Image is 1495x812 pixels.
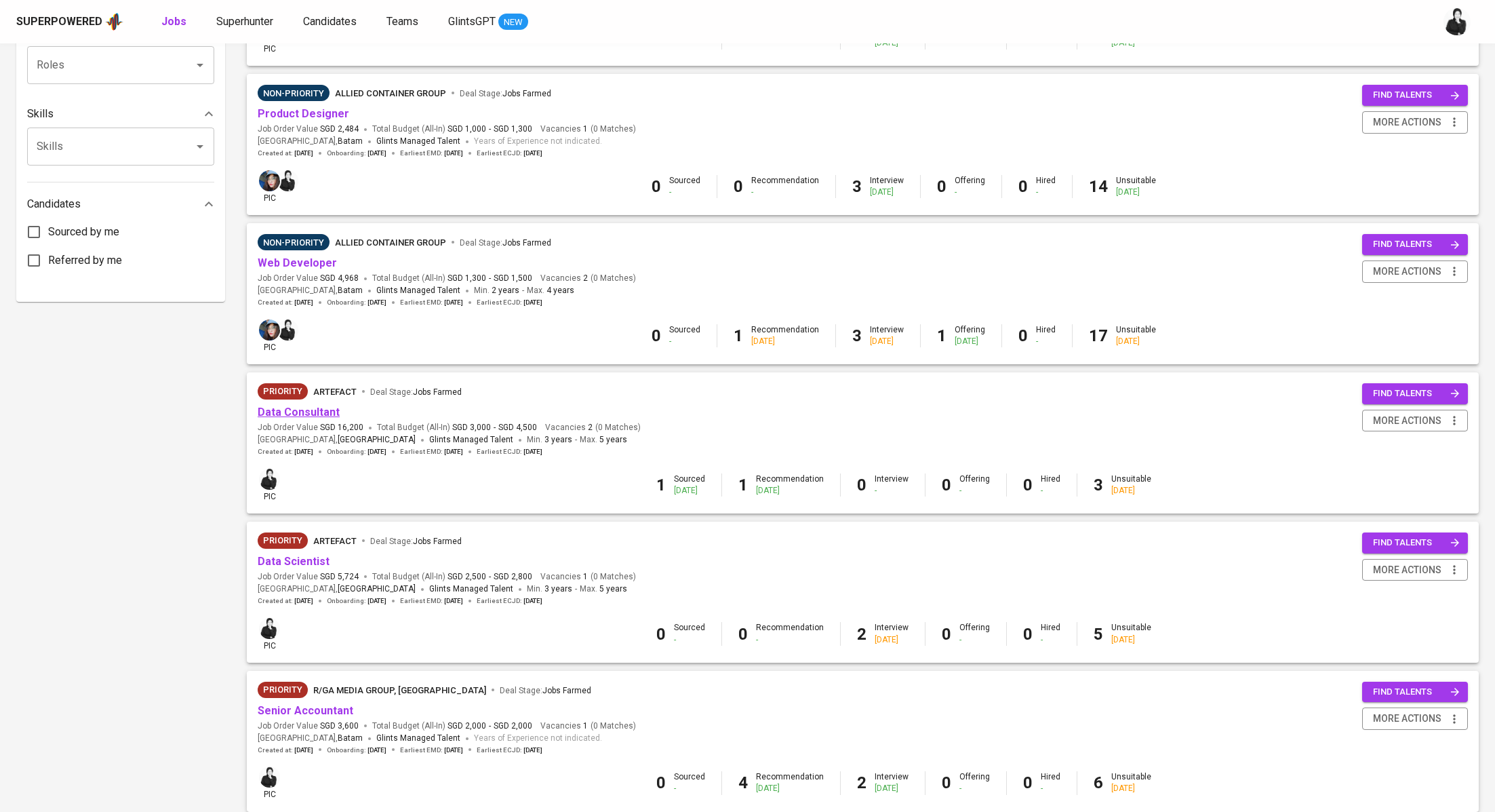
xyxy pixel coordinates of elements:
div: Unsuitable [1111,473,1151,497]
span: - [494,422,496,433]
button: Open [191,137,210,156]
span: - [522,284,524,298]
span: Min. [527,435,572,444]
span: Max. [580,584,627,594]
span: 3 years [544,435,572,444]
span: Years of Experience not indicated. [474,732,602,746]
span: Created at : [258,596,313,606]
span: [DATE] [444,149,463,158]
div: pic [258,765,281,800]
span: Total Budget (All-In) [372,571,532,583]
span: [GEOGRAPHIC_DATA] , [258,583,416,596]
span: [DATE] [367,149,386,158]
button: find talents [1362,85,1468,106]
span: Created at : [258,298,313,307]
div: [DATE] [875,783,909,794]
span: Superhunter [216,15,273,28]
div: [DATE] [674,485,705,497]
span: - [489,571,491,583]
div: Hired [1041,622,1060,645]
b: 0 [1023,773,1033,792]
span: more actions [1373,412,1441,429]
span: Sourced by me [48,224,119,240]
div: Recommendation [756,473,824,497]
span: - [575,433,577,447]
span: [DATE] [523,149,542,158]
span: SGD 1,500 [494,273,532,284]
span: SGD 2,800 [494,571,532,583]
div: Offering [959,622,990,645]
span: Batam [338,135,363,149]
span: [GEOGRAPHIC_DATA] [338,433,416,447]
b: 3 [1094,476,1103,495]
span: [GEOGRAPHIC_DATA] , [258,732,363,746]
span: Teams [386,15,418,28]
span: Glints Managed Talent [376,136,460,146]
b: 14 [1089,177,1108,196]
img: medwi@glints.com [259,469,280,490]
span: [DATE] [294,596,313,606]
span: find talents [1373,88,1460,103]
div: Candidates [27,191,214,218]
span: [DATE] [294,298,313,307]
b: Jobs [161,15,186,28]
span: SGD 3,000 [452,422,491,433]
span: Batam [338,732,363,746]
div: [DATE] [870,187,904,198]
span: Onboarding : [327,149,386,158]
button: find talents [1362,234,1468,255]
b: 0 [652,177,661,196]
span: 1 [581,720,588,732]
span: Total Budget (All-In) [372,273,532,284]
span: Total Budget (All-In) [372,720,532,732]
a: Superpoweredapp logo [16,12,123,32]
span: Total Budget (All-In) [377,422,537,433]
button: more actions [1362,111,1468,134]
span: Earliest ECJD : [477,149,542,158]
div: Hired [1041,473,1060,497]
div: - [959,634,990,646]
span: Vacancies ( 0 Matches ) [545,422,641,433]
span: - [489,123,491,135]
div: - [674,783,705,794]
span: SGD 1,000 [447,123,486,135]
div: - [674,634,705,646]
p: Skills [27,106,54,122]
span: Earliest EMD : [400,149,463,158]
span: SGD 2,000 [447,720,486,732]
b: 0 [1018,177,1028,196]
span: Batam [338,284,363,298]
span: Max. [527,286,574,295]
span: Jobs Farmed [413,537,462,546]
span: Deal Stage : [370,387,462,397]
span: Earliest ECJD : [477,746,542,755]
div: Recommendation [756,771,824,794]
div: Sourced [669,324,700,347]
span: Min. [474,286,519,295]
a: GlintsGPT NEW [448,14,528,31]
span: Earliest ECJD : [477,596,542,606]
div: - [1041,634,1060,646]
span: more actions [1373,710,1441,727]
span: more actions [1373,263,1441,280]
div: pic [258,169,281,204]
div: New Job received from Demand Team [258,533,308,549]
div: [DATE] [1116,187,1156,198]
div: Offering [955,324,985,347]
a: Data Consultant [258,406,340,419]
b: 0 [738,625,748,644]
b: 0 [1023,625,1033,644]
span: SGD 3,600 [320,720,359,732]
span: Job Order Value [258,273,359,284]
span: Onboarding : [327,447,386,457]
span: [DATE] [294,149,313,158]
div: - [1041,783,1060,794]
div: pic [258,617,281,652]
span: [GEOGRAPHIC_DATA] [338,583,416,596]
div: Sourced [674,473,705,497]
span: Deal Stage : [500,686,591,695]
span: [DATE] [444,596,463,606]
div: [DATE] [756,485,824,497]
b: 2 [857,625,866,644]
span: [DATE] [523,746,542,755]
